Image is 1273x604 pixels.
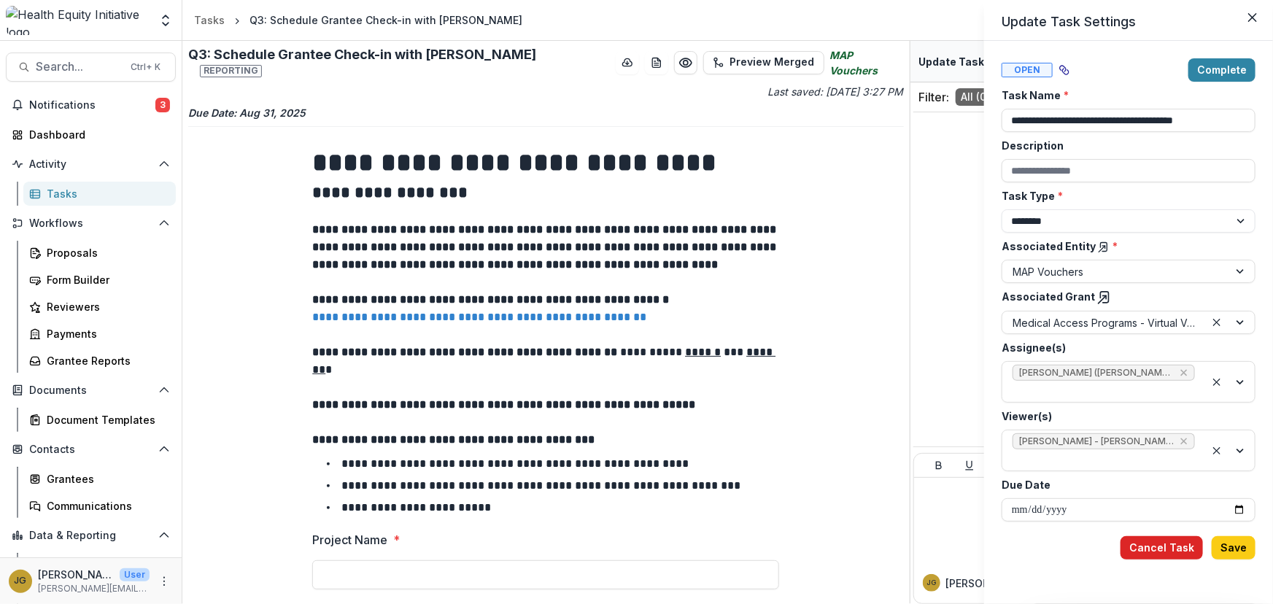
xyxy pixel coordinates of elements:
[1002,477,1247,492] label: Due Date
[1208,314,1226,331] div: Clear selected options
[1002,88,1247,103] label: Task Name
[1208,442,1226,460] div: Clear selected options
[1208,373,1226,391] div: Clear selected options
[1002,63,1053,77] span: Open
[1053,58,1076,82] button: View dependent tasks
[1241,6,1264,29] button: Close
[1002,138,1247,153] label: Description
[1019,436,1174,446] span: [PERSON_NAME] - [PERSON_NAME][EMAIL_ADDRESS][PERSON_NAME][DATE][DOMAIN_NAME]
[1002,239,1247,254] label: Associated Entity
[1188,58,1255,82] button: Complete
[1178,434,1190,449] div: Remove Dr. Ana Smith - ana.smith@ascension.org
[1019,368,1174,378] span: [PERSON_NAME] ([PERSON_NAME][EMAIL_ADDRESS][PERSON_NAME][DATE][DOMAIN_NAME])
[1212,536,1255,560] button: Save
[1002,340,1247,355] label: Assignee(s)
[1121,536,1203,560] button: Cancel Task
[1002,409,1247,424] label: Viewer(s)
[1178,365,1190,380] div: Remove Dr. Ana Smith (ana.smith@ascension.org)
[1002,188,1247,204] label: Task Type
[1002,289,1247,305] label: Associated Grant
